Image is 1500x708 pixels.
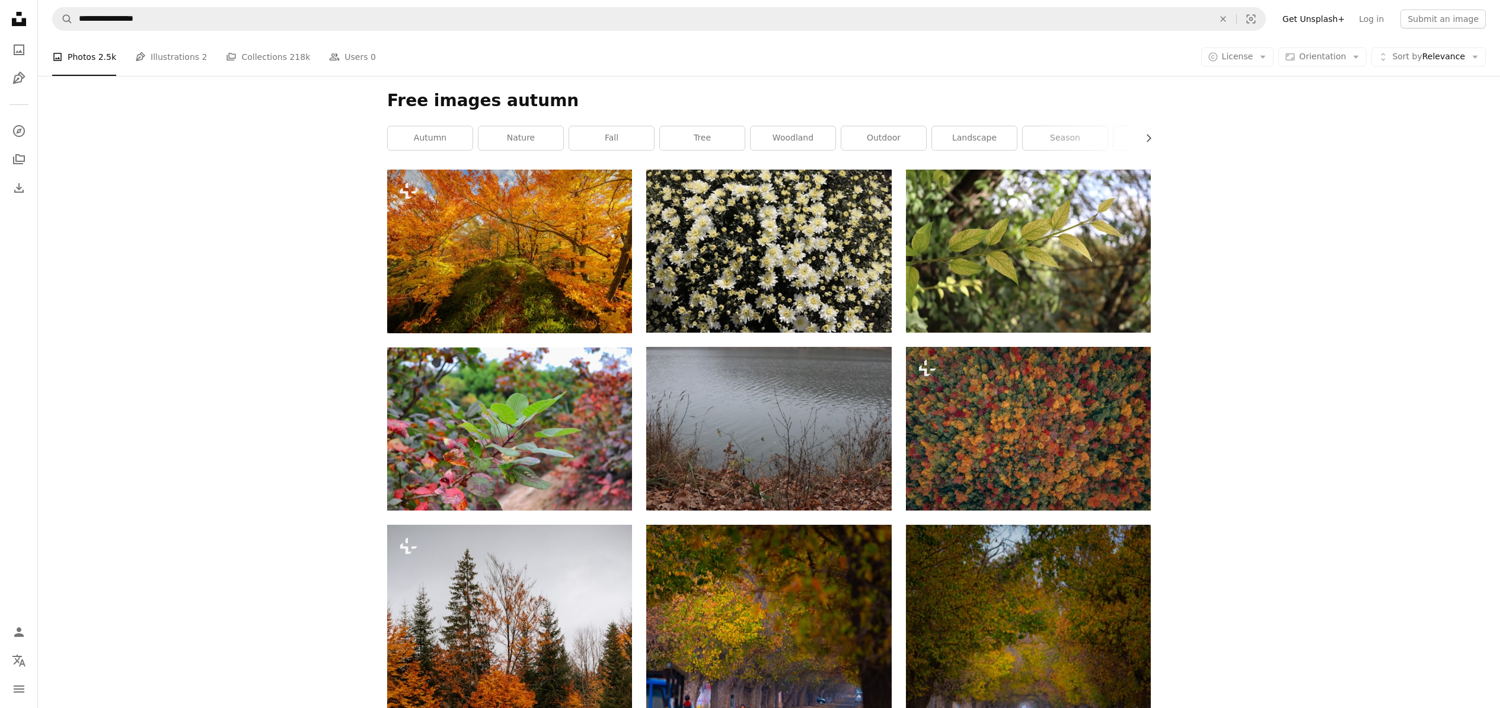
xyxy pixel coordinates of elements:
[387,246,632,257] a: a forest filled with lots of trees covered in fall leaves
[52,7,1266,31] form: Find visuals sitewide
[387,170,632,333] img: a forest filled with lots of trees covered in fall leaves
[932,126,1017,150] a: landscape
[646,245,891,256] a: a bunch of white and yellow flowers in a garden
[7,148,31,171] a: Collections
[1023,126,1108,150] a: season
[371,50,376,63] span: 0
[646,423,891,433] a: a body of water surrounded by leaf covered ground
[1392,51,1465,63] span: Relevance
[135,38,207,76] a: Illustrations 2
[751,126,835,150] a: woodland
[1113,126,1198,150] a: forest
[388,126,473,150] a: autumn
[7,38,31,62] a: Photos
[387,90,1151,111] h1: Free images autumn
[906,423,1151,433] a: an aerial view of a forest with lots of trees
[329,38,376,76] a: Users 0
[1210,8,1236,30] button: Clear
[53,8,73,30] button: Search Unsplash
[7,119,31,143] a: Explore
[478,126,563,150] a: nature
[906,347,1151,510] img: an aerial view of a forest with lots of trees
[569,126,654,150] a: fall
[387,347,632,511] img: a bush with green leaves and red leaves
[906,170,1151,333] img: a close up of a leaf on a tree
[906,245,1151,256] a: a close up of a leaf on a tree
[7,649,31,672] button: Language
[1275,9,1352,28] a: Get Unsplash+
[289,50,310,63] span: 218k
[7,677,31,701] button: Menu
[202,50,208,63] span: 2
[1352,9,1391,28] a: Log in
[646,347,891,510] img: a body of water surrounded by leaf covered ground
[1371,47,1486,66] button: Sort byRelevance
[1138,126,1151,150] button: scroll list to the right
[7,176,31,200] a: Download History
[1222,52,1253,61] span: License
[646,170,891,333] img: a bunch of white and yellow flowers in a garden
[1201,47,1274,66] button: License
[7,66,31,90] a: Illustrations
[1299,52,1346,61] span: Orientation
[1392,52,1422,61] span: Sort by
[660,126,745,150] a: tree
[1400,9,1486,28] button: Submit an image
[1237,8,1265,30] button: Visual search
[1278,47,1367,66] button: Orientation
[226,38,310,76] a: Collections 218k
[387,423,632,434] a: a bush with green leaves and red leaves
[841,126,926,150] a: outdoor
[7,620,31,644] a: Log in / Sign up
